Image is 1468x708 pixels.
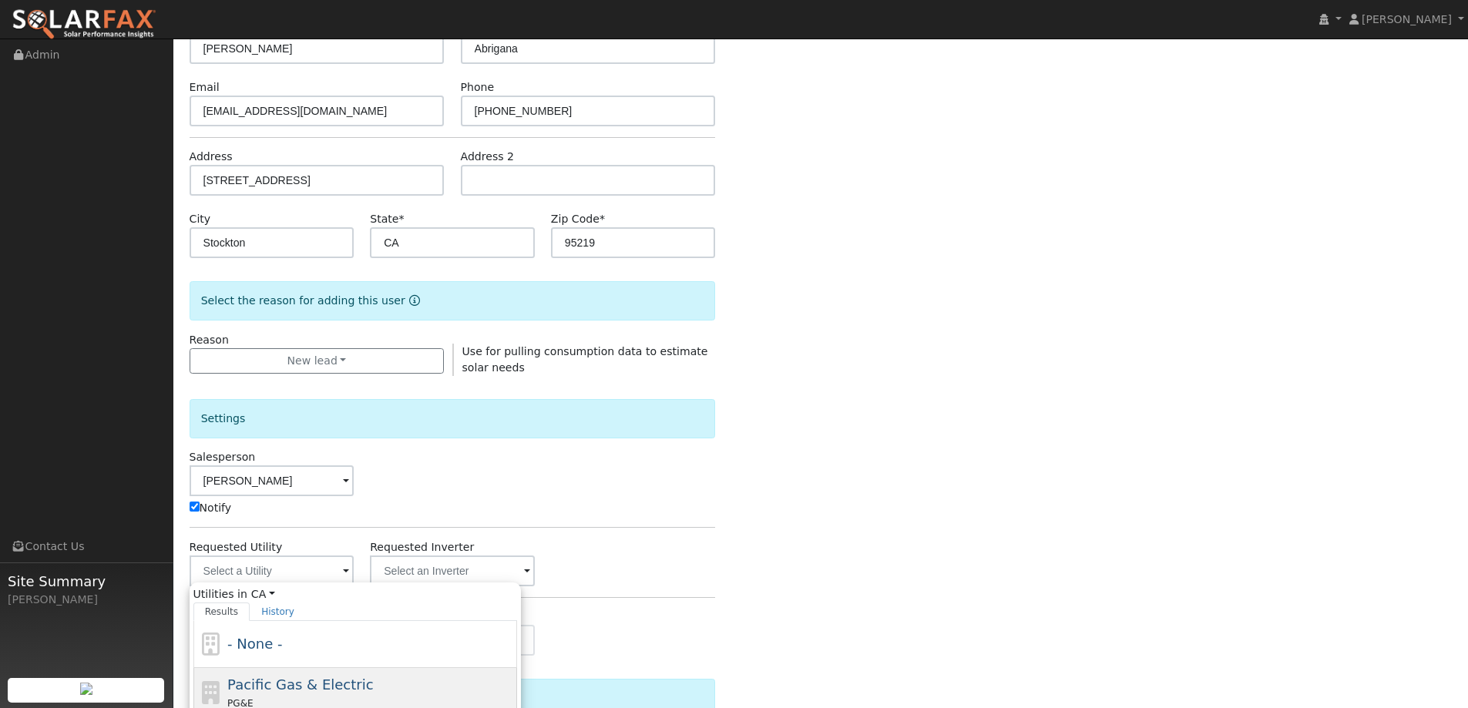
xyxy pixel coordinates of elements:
[190,211,211,227] label: City
[193,602,250,621] a: Results
[370,539,474,555] label: Requested Inverter
[1362,13,1452,25] span: [PERSON_NAME]
[190,500,232,516] label: Notify
[190,502,200,512] input: Notify
[190,539,283,555] label: Requested Utility
[398,213,404,225] span: Required
[227,636,282,652] span: - None -
[461,79,495,96] label: Phone
[251,586,275,602] a: CA
[190,149,233,165] label: Address
[193,586,517,602] span: Utilities in
[8,571,165,592] span: Site Summary
[250,602,306,621] a: History
[12,8,156,41] img: SolarFax
[8,592,165,608] div: [PERSON_NAME]
[190,281,716,320] div: Select the reason for adding this user
[80,683,92,695] img: retrieve
[190,332,229,348] label: Reason
[190,555,354,586] input: Select a Utility
[190,79,220,96] label: Email
[370,211,404,227] label: State
[190,449,256,465] label: Salesperson
[462,345,708,374] span: Use for pulling consumption data to estimate solar needs
[190,465,354,496] input: Select a User
[190,348,445,374] button: New lead
[370,555,535,586] input: Select an Inverter
[227,676,373,693] span: Pacific Gas & Electric
[405,294,420,307] a: Reason for new user
[600,213,605,225] span: Required
[551,211,605,227] label: Zip Code
[461,149,515,165] label: Address 2
[190,399,716,438] div: Settings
